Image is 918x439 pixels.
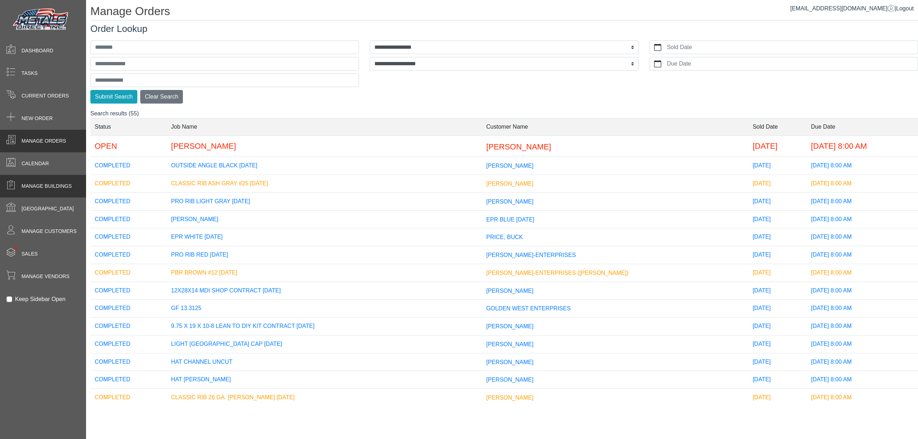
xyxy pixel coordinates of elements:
[167,282,482,300] td: 12X28X14 MDI SHOP CONTRACT [DATE]
[90,135,167,157] td: OPEN
[806,210,918,228] td: [DATE] 8:00 AM
[22,92,69,100] span: Current Orders
[748,282,807,300] td: [DATE]
[748,192,807,210] td: [DATE]
[806,335,918,353] td: [DATE] 8:00 AM
[167,300,482,318] td: GF 13.3125
[90,109,918,405] div: Search results (55)
[167,353,482,371] td: HAT CHANNEL UNCUT
[11,6,72,33] img: Metals Direct Inc Logo
[806,246,918,264] td: [DATE] 8:00 AM
[486,395,534,401] span: [PERSON_NAME]
[167,335,482,353] td: LIGHT [GEOGRAPHIC_DATA] CAP [DATE]
[7,236,25,259] span: •
[22,228,77,235] span: Manage Customers
[167,389,482,407] td: CLASSIC RIB 26 GA. [PERSON_NAME] [DATE]
[90,282,167,300] td: COMPLETED
[748,371,807,389] td: [DATE]
[806,175,918,193] td: [DATE] 8:00 AM
[486,199,534,205] span: [PERSON_NAME]
[748,210,807,228] td: [DATE]
[748,118,807,135] td: Sold Date
[748,228,807,246] td: [DATE]
[90,335,167,353] td: COMPLETED
[748,335,807,353] td: [DATE]
[167,371,482,389] td: HAT [PERSON_NAME]
[806,371,918,389] td: [DATE] 8:00 AM
[654,44,661,51] svg: calendar
[806,282,918,300] td: [DATE] 8:00 AM
[22,160,49,167] span: Calendar
[167,118,482,135] td: Job Name
[748,264,807,282] td: [DATE]
[748,246,807,264] td: [DATE]
[486,287,534,294] span: [PERSON_NAME]
[748,157,807,175] td: [DATE]
[90,318,167,335] td: COMPLETED
[486,216,534,222] span: EPR BLUE [DATE]
[90,118,167,135] td: Status
[22,137,66,145] span: Manage Orders
[806,389,918,407] td: [DATE] 8:00 AM
[486,305,571,311] span: GOLDEN WEST ENTERPRISES
[167,135,482,157] td: [PERSON_NAME]
[90,371,167,389] td: COMPLETED
[806,228,918,246] td: [DATE] 8:00 AM
[90,264,167,282] td: COMPLETED
[140,90,183,104] button: Clear Search
[486,181,534,187] span: [PERSON_NAME]
[167,318,482,335] td: 9.75 X 19 X 10-8 LEAN TO DIY KIT CONTRACT [DATE]
[15,295,66,304] label: Keep Sidebar Open
[90,90,137,104] button: Submit Search
[482,118,748,135] td: Customer Name
[22,273,70,280] span: Manage Vendors
[167,210,482,228] td: [PERSON_NAME]
[90,175,167,193] td: COMPLETED
[748,389,807,407] td: [DATE]
[790,5,895,11] a: [EMAIL_ADDRESS][DOMAIN_NAME]
[806,300,918,318] td: [DATE] 8:00 AM
[90,389,167,407] td: COMPLETED
[748,300,807,318] td: [DATE]
[748,175,807,193] td: [DATE]
[90,4,918,20] h1: Manage Orders
[806,318,918,335] td: [DATE] 8:00 AM
[486,359,534,365] span: [PERSON_NAME]
[806,353,918,371] td: [DATE] 8:00 AM
[90,23,918,34] h3: Order Lookup
[486,341,534,347] span: [PERSON_NAME]
[90,192,167,210] td: COMPLETED
[666,57,918,70] label: Due Date
[650,41,666,54] button: calendar
[666,41,918,54] label: Sold Date
[22,115,53,122] span: New Order
[90,210,167,228] td: COMPLETED
[486,163,534,169] span: [PERSON_NAME]
[486,323,534,329] span: [PERSON_NAME]
[486,377,534,383] span: [PERSON_NAME]
[486,234,523,240] span: PRICE, BUCK
[748,135,807,157] td: [DATE]
[22,182,72,190] span: Manage Buildings
[486,252,576,258] span: [PERSON_NAME]-ENTERPRISES
[90,300,167,318] td: COMPLETED
[486,270,629,276] span: [PERSON_NAME]-ENTERPRISES ([PERSON_NAME])
[748,318,807,335] td: [DATE]
[167,246,482,264] td: PRO RIB RED [DATE]
[806,192,918,210] td: [DATE] 8:00 AM
[486,142,551,151] span: [PERSON_NAME]
[790,4,914,13] div: |
[90,157,167,175] td: COMPLETED
[90,228,167,246] td: COMPLETED
[806,157,918,175] td: [DATE] 8:00 AM
[896,5,914,11] span: Logout
[806,135,918,157] td: [DATE] 8:00 AM
[167,157,482,175] td: OUTSIDE ANGLE BLACK [DATE]
[90,246,167,264] td: COMPLETED
[654,60,661,67] svg: calendar
[167,264,482,282] td: PBR BROWN #12 [DATE]
[748,353,807,371] td: [DATE]
[650,57,666,70] button: calendar
[167,192,482,210] td: PRO RIB LIGHT GRAY [DATE]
